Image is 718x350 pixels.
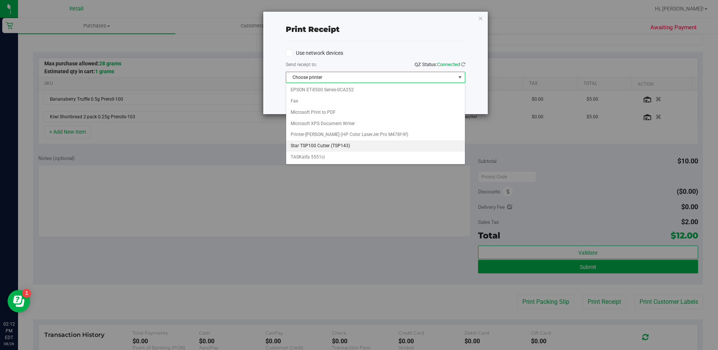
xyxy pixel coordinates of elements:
[455,72,465,83] span: select
[286,72,456,83] span: Choose printer
[286,140,465,152] li: Star TSP100 Cutter (TSP143)
[437,62,460,67] span: Connected
[286,129,465,140] li: Printer-[PERSON_NAME] (HP Color LaserJet Pro M478f-9f)
[286,25,339,34] span: Print receipt
[286,49,343,57] label: Use network devices
[286,107,465,118] li: Microsoft Print to PDF
[286,61,317,68] label: Send receipt to:
[286,118,465,130] li: Microsoft XPS Document Writer
[8,290,30,312] iframe: Resource center
[286,84,465,96] li: EPSON ET-8500 Series-0CA252
[286,152,465,163] li: TASKalfa 5551ci
[286,96,465,107] li: Fax
[415,62,465,67] span: QZ Status:
[22,289,31,298] iframe: Resource center unread badge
